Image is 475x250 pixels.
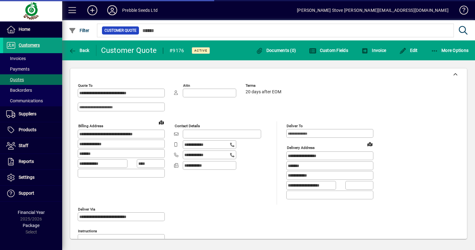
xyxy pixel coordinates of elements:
[67,45,91,56] button: Back
[23,223,39,228] span: Package
[287,124,303,128] mat-label: Deliver To
[78,229,97,233] mat-label: Instructions
[19,27,30,32] span: Home
[429,45,470,56] button: More Options
[365,139,375,149] a: View on map
[309,48,348,53] span: Custom Fields
[246,84,283,88] span: Terms
[3,22,62,37] a: Home
[67,25,91,36] button: Filter
[194,49,207,53] span: Active
[19,111,36,116] span: Suppliers
[3,122,62,138] a: Products
[6,67,30,72] span: Payments
[6,56,26,61] span: Invoices
[62,45,96,56] app-page-header-button: Back
[3,138,62,154] a: Staff
[19,127,36,132] span: Products
[246,90,281,95] span: 20 days after EOM
[69,28,90,33] span: Filter
[169,46,184,56] div: #9176
[122,5,158,15] div: Prebble Seeds Ltd
[6,98,43,103] span: Communications
[3,154,62,169] a: Reports
[256,48,296,53] span: Documents (0)
[3,74,62,85] a: Quotes
[18,210,45,215] span: Financial Year
[3,85,62,95] a: Backorders
[398,45,419,56] button: Edit
[19,143,28,148] span: Staff
[104,27,136,34] span: Customer Quote
[360,45,388,56] button: Invoice
[3,64,62,74] a: Payments
[6,88,32,93] span: Backorders
[3,106,62,122] a: Suppliers
[297,5,449,15] div: [PERSON_NAME] Stove [PERSON_NAME][EMAIL_ADDRESS][DOMAIN_NAME]
[78,83,93,88] mat-label: Quote To
[82,5,102,16] button: Add
[19,159,34,164] span: Reports
[19,175,35,180] span: Settings
[101,45,157,55] div: Customer Quote
[307,45,350,56] button: Custom Fields
[156,117,166,127] a: View on map
[254,45,297,56] button: Documents (0)
[19,43,40,48] span: Customers
[3,186,62,201] a: Support
[69,48,90,53] span: Back
[3,95,62,106] a: Communications
[78,207,95,211] mat-label: Deliver via
[455,1,467,21] a: Knowledge Base
[183,83,190,88] mat-label: Attn
[3,170,62,185] a: Settings
[399,48,418,53] span: Edit
[431,48,469,53] span: More Options
[6,77,24,82] span: Quotes
[19,191,34,196] span: Support
[3,53,62,64] a: Invoices
[361,48,386,53] span: Invoice
[102,5,122,16] button: Profile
